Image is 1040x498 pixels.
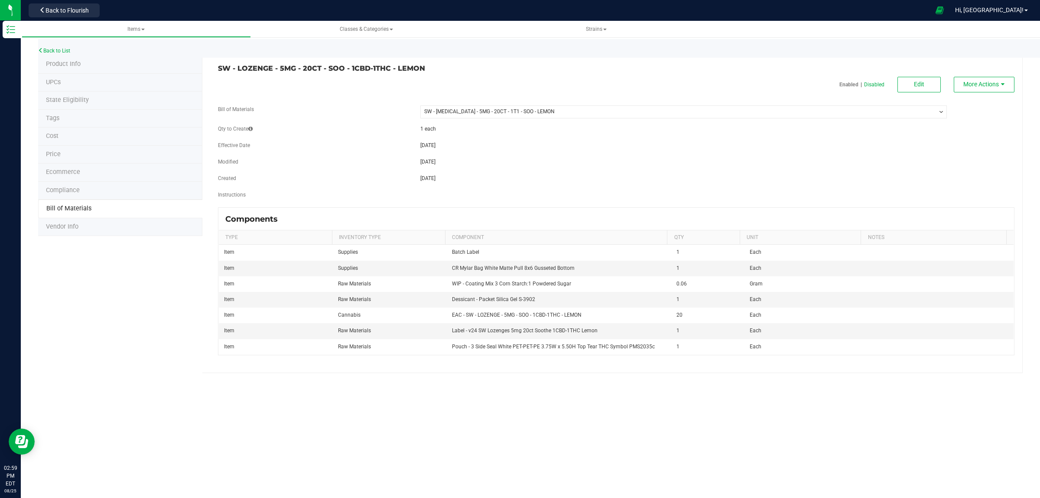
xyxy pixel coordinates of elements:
span: 0.06 [676,281,687,287]
th: Unit [740,230,861,245]
span: Supplies [338,265,358,271]
span: 1 [676,249,679,255]
span: [DATE] [420,142,435,148]
th: Type [219,230,332,245]
label: Effective Date [218,141,250,149]
span: Raw Materials [338,344,371,350]
span: Gram [750,281,763,287]
span: Each [750,249,761,255]
span: Price [46,151,61,158]
span: Item [224,249,234,255]
span: Hi, [GEOGRAPHIC_DATA]! [955,7,1024,13]
span: Strains [586,26,607,32]
span: 1 each [420,126,436,132]
span: Bill of Materials [46,205,91,212]
span: Batch Label [452,249,479,255]
span: Product Info [46,60,81,68]
div: Components [225,214,284,224]
span: Each [750,296,761,302]
span: Vendor Info [46,223,78,230]
label: Modified [218,158,238,166]
th: Qty [667,230,740,245]
iframe: Resource center [9,429,35,455]
span: 1 [676,265,679,271]
span: Edit [914,81,924,88]
span: More Actions [963,81,999,88]
span: Raw Materials [338,296,371,302]
span: Each [750,265,761,271]
span: Ecommerce [46,168,80,176]
span: Items [127,26,145,32]
span: Item [224,296,234,302]
span: Item [224,312,234,318]
span: Tag [46,115,59,122]
span: Open Ecommerce Menu [930,2,949,19]
label: Qty to Create [218,125,253,133]
label: Created [218,174,236,182]
span: CR Mylar Bag White Matte Pull 8x6 Gusseted Bottom [452,265,575,271]
span: Raw Materials [338,281,371,287]
span: Item [224,328,234,334]
span: Tag [46,79,61,86]
p: 02:59 PM EDT [4,464,17,488]
span: Classes & Categories [340,26,393,32]
span: Back to Flourish [45,7,89,14]
th: Component [445,230,667,245]
span: Each [750,328,761,334]
span: WIP - Coating Mix 3 Corn Starch:1 Powdered Sugar [452,281,571,287]
span: | [858,81,864,88]
span: 20 [676,312,682,318]
inline-svg: Inventory [6,25,15,34]
span: Supplies [338,249,358,255]
span: Cannabis [338,312,361,318]
th: Inventory Type [332,230,445,245]
span: Each [750,344,761,350]
span: Item [224,265,234,271]
button: More Actions [954,77,1014,92]
h3: SW - LOZENGE - 5MG - 20CT - SOO - 1CBD-1THC - LEMON [218,65,610,72]
span: Pouch - 3 Side Seal White PET-PET-PE 3.75W x 5.50H Top Tear THC Symbol PMS2035c [452,344,655,350]
label: Instructions [218,191,246,199]
span: Dessicant - Packet Silica Gel S-3902 [452,296,535,302]
span: Tag [46,96,89,104]
span: Each [750,312,761,318]
span: EAC - SW - LOZENGE - 5MG - SOO - 1CBD-1THC - LEMON [452,312,582,318]
span: 1 [676,328,679,334]
span: [DATE] [420,175,435,181]
button: Back to Flourish [29,3,100,17]
span: Raw Materials [338,328,371,334]
span: Item [224,281,234,287]
label: Bill of Materials [218,105,254,113]
span: Item [224,344,234,350]
th: Notes [861,230,1006,245]
span: Compliance [46,187,80,194]
span: [DATE] [420,159,435,165]
span: Label - v24 SW Lozenges 5mg 20ct Soothe 1CBD-1THC Lemon [452,328,598,334]
button: Edit [897,77,941,92]
span: Cost [46,132,58,140]
span: 1 [676,344,679,350]
span: 1 [676,296,679,302]
p: 08/25 [4,488,17,494]
a: Back to List [38,48,70,54]
span: The quantity of the item or item variation expected to be created from the component quantities e... [248,126,253,132]
p: Disabled [864,81,884,88]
